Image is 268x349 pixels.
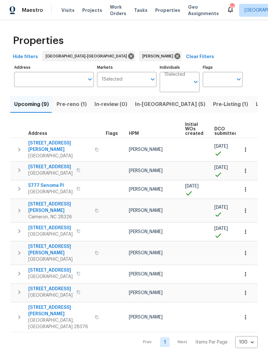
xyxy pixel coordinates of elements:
span: [GEOGRAPHIC_DATA] [28,256,91,263]
span: [GEOGRAPHIC_DATA]-[GEOGRAPHIC_DATA] [46,53,130,59]
span: Hide filters [13,53,38,61]
span: [STREET_ADDRESS] [28,164,73,170]
span: [GEOGRAPHIC_DATA] [28,170,73,177]
span: [GEOGRAPHIC_DATA] [28,189,73,195]
span: Projects [82,7,102,13]
span: [STREET_ADDRESS] [28,225,73,231]
span: In-[GEOGRAPHIC_DATA] (5) [135,100,205,109]
span: [PERSON_NAME] [129,315,163,319]
span: [STREET_ADDRESS] [28,286,73,292]
span: [STREET_ADDRESS] [28,267,73,274]
span: Pre-Listing (1) [213,100,248,109]
span: Properties [13,38,64,44]
span: [STREET_ADDRESS][PERSON_NAME] [28,140,91,153]
button: Clear Filters [183,51,217,63]
span: [STREET_ADDRESS][PERSON_NAME] [28,201,91,214]
span: [DATE] [214,144,228,149]
span: 1 Selected [102,77,122,82]
span: Visits [61,7,75,13]
button: Open [148,75,157,84]
label: Markets [97,65,157,69]
div: [PERSON_NAME] [139,51,182,61]
span: 5777 Senoma Pl [28,182,73,189]
span: Geo Assignments [188,4,219,17]
a: Goto page 1 [160,337,170,347]
span: Properties [155,7,180,13]
div: 54 [230,4,234,10]
span: Work Orders [110,4,126,17]
span: Cameron, NC 28326 [28,214,91,220]
span: Upcoming (9) [14,100,49,109]
span: HPM [129,131,139,136]
span: [GEOGRAPHIC_DATA] [28,274,73,280]
span: [STREET_ADDRESS][PERSON_NAME] [28,304,91,317]
span: 1 Selected [164,72,185,77]
span: Address [28,131,47,136]
span: Tasks [134,8,147,13]
span: [GEOGRAPHIC_DATA] [28,153,91,159]
span: Initial WOs created [185,122,203,136]
span: [DATE] [214,205,228,210]
span: [PERSON_NAME] [129,147,163,152]
nav: Pagination Navigation [137,336,258,348]
span: [DATE] [214,165,228,170]
button: Open [234,75,243,84]
span: Maestro [22,7,43,13]
span: [GEOGRAPHIC_DATA] [28,231,73,238]
span: [PERSON_NAME] [142,53,176,59]
span: [DATE] [185,184,199,188]
div: [GEOGRAPHIC_DATA]-[GEOGRAPHIC_DATA] [42,51,135,61]
span: [PERSON_NAME] [129,272,163,276]
span: In-review (0) [94,100,127,109]
span: [PERSON_NAME] [129,251,163,255]
button: Open [191,77,200,86]
p: Items Per Page [195,339,228,345]
span: [DATE] [214,226,228,231]
span: Pre-reno (1) [57,100,87,109]
span: [PERSON_NAME] [129,291,163,295]
span: [PERSON_NAME] [129,187,163,192]
span: [GEOGRAPHIC_DATA] [28,292,73,299]
span: [GEOGRAPHIC_DATA], [GEOGRAPHIC_DATA] 28376 [28,317,91,330]
span: [PERSON_NAME] [129,230,163,234]
span: [PERSON_NAME] [129,169,163,173]
span: DCO submitted [214,127,237,136]
button: Open [85,75,94,84]
span: Clear Filters [186,53,214,61]
span: Flags [106,131,118,136]
label: Individuals [160,65,200,69]
label: Flags [203,65,243,69]
label: Address [14,65,94,69]
button: Hide filters [10,51,40,63]
span: [STREET_ADDRESS][PERSON_NAME] [28,243,91,256]
span: [PERSON_NAME] [129,208,163,213]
